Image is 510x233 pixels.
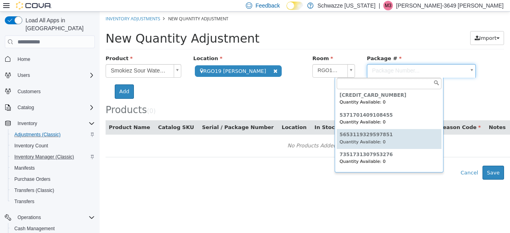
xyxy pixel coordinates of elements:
span: Customers [18,88,41,95]
p: [PERSON_NAME]-3649 [PERSON_NAME] [396,1,504,10]
span: Operations [18,214,41,221]
input: Dark Mode [286,2,303,10]
span: Catalog [18,104,34,111]
a: Manifests [11,163,38,173]
h6: 5371701409108455 [240,101,339,106]
span: Transfers (Classic) [11,186,95,195]
div: Michael-3649 Morefield [383,1,393,10]
small: Quantity Available: 0 [240,128,286,133]
button: Inventory [14,119,40,128]
button: Manifests [8,163,98,174]
span: Inventory Manager (Classic) [14,154,74,160]
span: Inventory Count [11,141,95,151]
span: Inventory [14,119,95,128]
p: | [379,1,380,10]
button: Inventory Manager (Classic) [8,151,98,163]
small: Quantity Available: 0 [240,147,286,153]
span: Home [18,56,30,63]
a: Customers [14,87,44,96]
span: Users [18,72,30,78]
span: M3 [385,1,392,10]
img: Cova [16,2,52,10]
span: Transfers [14,198,34,205]
span: Catalog [14,103,95,112]
span: Transfers [11,197,95,206]
a: Transfers (Classic) [11,186,57,195]
span: Adjustments (Classic) [11,130,95,139]
span: Purchase Orders [11,174,95,184]
span: Inventory [18,120,37,127]
span: Manifests [14,165,35,171]
button: Inventory [2,118,98,129]
a: Home [14,55,33,64]
span: Adjustments (Classic) [14,131,61,138]
a: Inventory Count [11,141,51,151]
button: Operations [2,212,98,223]
h6: [CREDIT_CARD_NUMBER] [240,81,339,86]
span: Cash Management [14,225,55,232]
button: Home [2,53,98,65]
h6: 5653119329597851 [240,121,339,126]
button: Operations [14,213,44,222]
button: Catalog [2,102,98,113]
button: Users [2,70,98,81]
a: Purchase Orders [11,174,54,184]
button: Catalog [14,103,37,112]
small: Quantity Available: 0 [240,108,286,113]
span: Home [14,54,95,64]
span: Manifests [11,163,95,173]
button: Customers [2,86,98,97]
small: Quantity Available: 0 [240,88,286,93]
span: Customers [14,86,95,96]
span: Operations [14,213,95,222]
a: Inventory Manager (Classic) [11,152,77,162]
span: Inventory Count [14,143,48,149]
button: Transfers [8,196,98,207]
a: Transfers [11,197,37,206]
span: Purchase Orders [14,176,51,182]
span: Inventory Manager (Classic) [11,152,95,162]
button: Purchase Orders [8,174,98,185]
p: Schwazze [US_STATE] [318,1,376,10]
span: Transfers (Classic) [14,187,54,194]
h6: 7351731307953276 [240,141,339,146]
span: Feedback [255,2,280,10]
button: Users [14,70,33,80]
button: Adjustments (Classic) [8,129,98,140]
a: Adjustments (Classic) [11,130,64,139]
button: Inventory Count [8,140,98,151]
button: Transfers (Classic) [8,185,98,196]
span: Load All Apps in [GEOGRAPHIC_DATA] [22,16,95,32]
span: Users [14,70,95,80]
